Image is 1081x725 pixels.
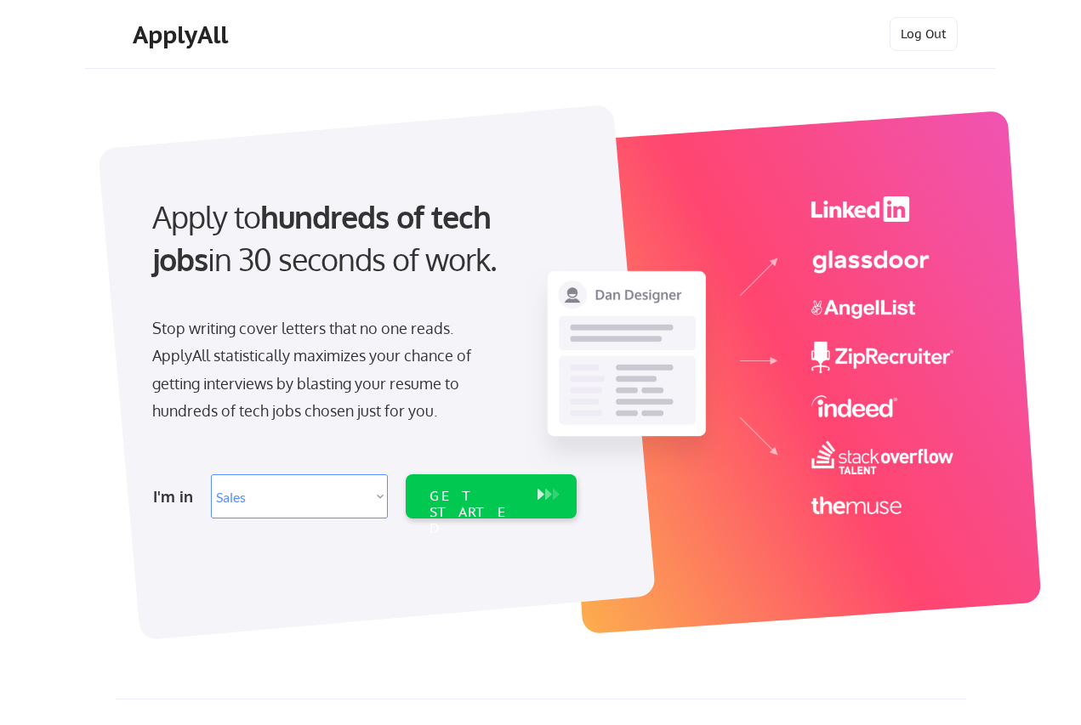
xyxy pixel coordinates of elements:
[153,483,201,510] div: I'm in
[133,20,233,49] div: ApplyAll
[890,17,958,51] button: Log Out
[152,197,498,278] strong: hundreds of tech jobs
[430,488,521,537] div: GET STARTED
[152,314,502,425] div: Stop writing cover letters that no one reads. ApplyAll statistically maximizes your chance of get...
[152,195,570,281] div: Apply to in 30 seconds of work.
